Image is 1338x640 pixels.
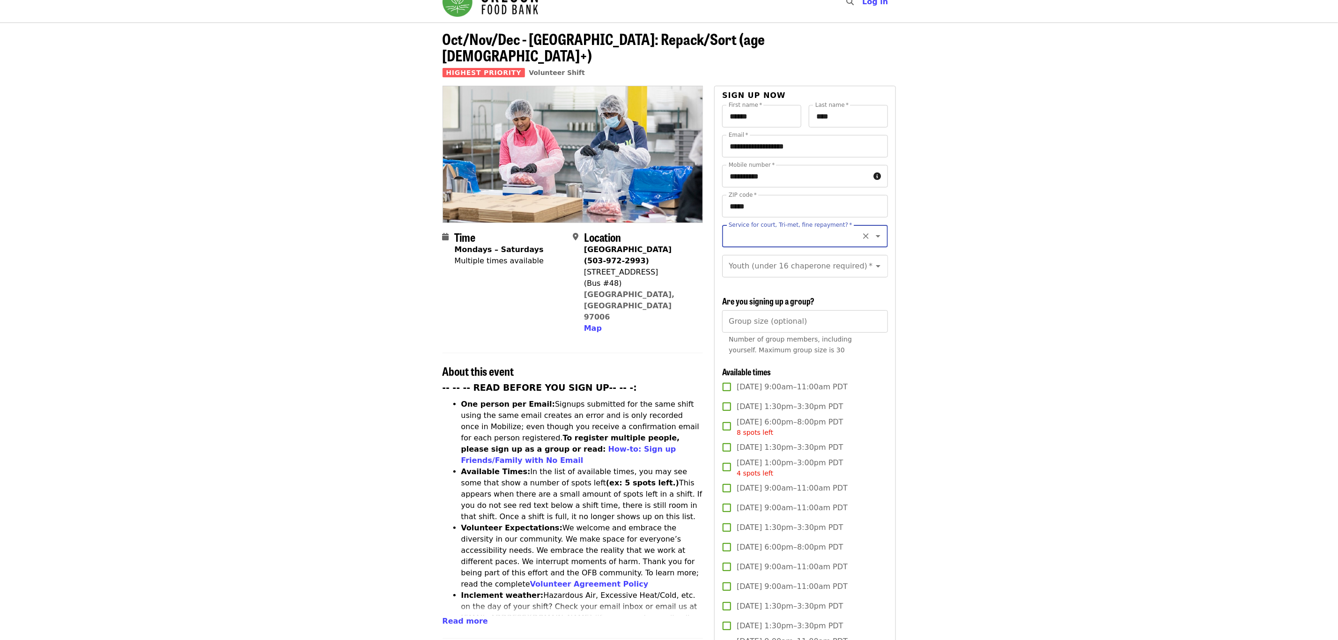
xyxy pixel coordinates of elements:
button: Open [872,230,885,243]
li: We welcome and embrace the diversity in our community. We make space for everyone’s accessibility... [461,522,703,590]
button: Clear [859,230,872,243]
strong: One person per Email: [461,400,555,409]
label: Service for court, Tri-met, fine repayment? [729,222,852,228]
input: [object Object] [722,310,887,333]
span: Highest Priority [443,68,525,77]
strong: Volunteer Expectations: [461,523,563,532]
button: Read more [443,616,488,627]
input: ZIP code [722,195,887,217]
strong: To register multiple people, please sign up as a group or read: [461,433,680,454]
strong: Mondays – Saturdays [455,245,544,254]
span: Location [584,229,621,245]
i: map-marker-alt icon [573,232,578,241]
div: (Bus #48) [584,278,695,289]
input: First name [722,105,801,127]
span: Read more [443,617,488,625]
a: How-to: Sign up Friends/Family with No Email [461,445,676,465]
span: [DATE] 1:30pm–3:30pm PDT [737,442,843,453]
button: Map [584,323,602,334]
div: [STREET_ADDRESS] [584,267,695,278]
span: [DATE] 9:00am–11:00am PDT [737,502,848,513]
li: Signups submitted for the same shift using the same email creates an error and is only recorded o... [461,399,703,466]
strong: Available Times: [461,467,531,476]
input: Mobile number [722,165,870,187]
strong: Inclement weather: [461,591,544,600]
strong: [GEOGRAPHIC_DATA] (503-972-2993) [584,245,672,265]
img: Oct/Nov/Dec - Beaverton: Repack/Sort (age 10+) organized by Oregon Food Bank [443,86,703,222]
span: Number of group members, including yourself. Maximum group size is 30 [729,335,852,354]
span: Map [584,324,602,333]
span: Oct/Nov/Dec - [GEOGRAPHIC_DATA]: Repack/Sort (age [DEMOGRAPHIC_DATA]+) [443,28,765,66]
span: Available times [722,365,771,378]
span: 4 spots left [737,469,773,477]
li: In the list of available times, you may see some that show a number of spots left This appears wh... [461,466,703,522]
a: [GEOGRAPHIC_DATA], [GEOGRAPHIC_DATA] 97006 [584,290,675,321]
span: Time [455,229,476,245]
button: Open [872,260,885,273]
label: Mobile number [729,162,775,168]
input: Last name [809,105,888,127]
span: [DATE] 1:30pm–3:30pm PDT [737,620,843,632]
span: [DATE] 1:30pm–3:30pm PDT [737,522,843,533]
i: calendar icon [443,232,449,241]
span: [DATE] 1:30pm–3:30pm PDT [737,401,843,412]
span: [DATE] 9:00am–11:00am PDT [737,483,848,494]
a: Volunteer Shift [529,69,585,76]
label: Last name [815,102,849,108]
a: Volunteer Agreement Policy [530,580,649,588]
label: First name [729,102,762,108]
span: Sign up now [722,91,786,100]
i: circle-info icon [874,172,881,181]
label: ZIP code [729,192,757,198]
span: [DATE] 6:00pm–8:00pm PDT [737,417,843,438]
span: [DATE] 9:00am–11:00am PDT [737,561,848,573]
span: [DATE] 9:00am–11:00am PDT [737,381,848,393]
label: Email [729,132,748,138]
strong: (ex: 5 spots left.) [606,478,679,487]
div: Multiple times available [455,255,544,267]
span: [DATE] 9:00am–11:00am PDT [737,581,848,592]
span: About this event [443,363,514,379]
span: Are you signing up a group? [722,295,814,307]
strong: -- -- -- READ BEFORE YOU SIGN UP-- -- -: [443,383,637,393]
input: Email [722,135,887,157]
span: [DATE] 6:00pm–8:00pm PDT [737,542,843,553]
span: 8 spots left [737,429,773,436]
span: [DATE] 1:00pm–3:00pm PDT [737,457,843,478]
span: [DATE] 1:30pm–3:30pm PDT [737,601,843,612]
